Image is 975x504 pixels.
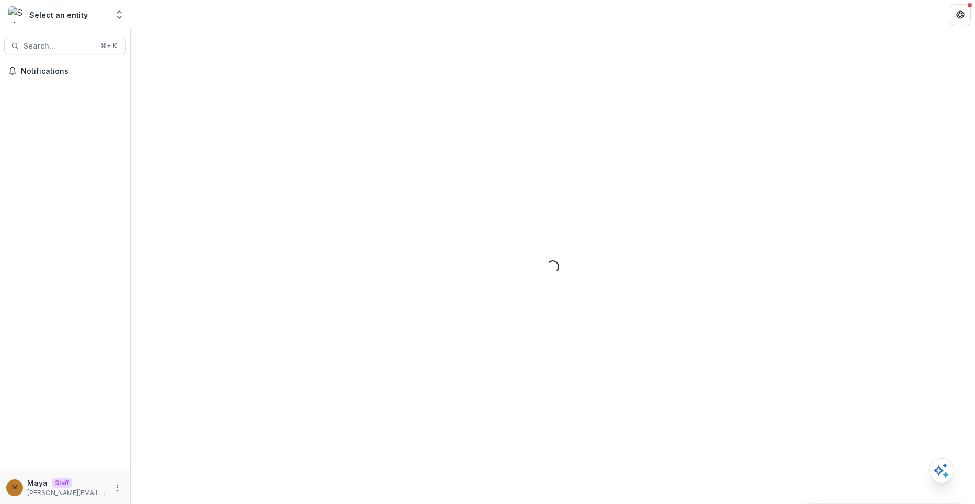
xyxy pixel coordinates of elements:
[12,484,18,491] div: Maya
[111,482,124,494] button: More
[27,477,48,488] p: Maya
[4,38,126,54] button: Search...
[21,67,122,76] span: Notifications
[950,4,971,25] button: Get Help
[52,478,72,488] p: Staff
[24,42,94,51] span: Search...
[112,4,126,25] button: Open entity switcher
[4,63,126,79] button: Notifications
[27,488,107,498] p: [PERSON_NAME][EMAIL_ADDRESS][DOMAIN_NAME]
[929,458,954,483] button: Open AI Assistant
[8,6,25,23] img: Select an entity
[98,40,119,52] div: ⌘ + K
[29,9,88,20] div: Select an entity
